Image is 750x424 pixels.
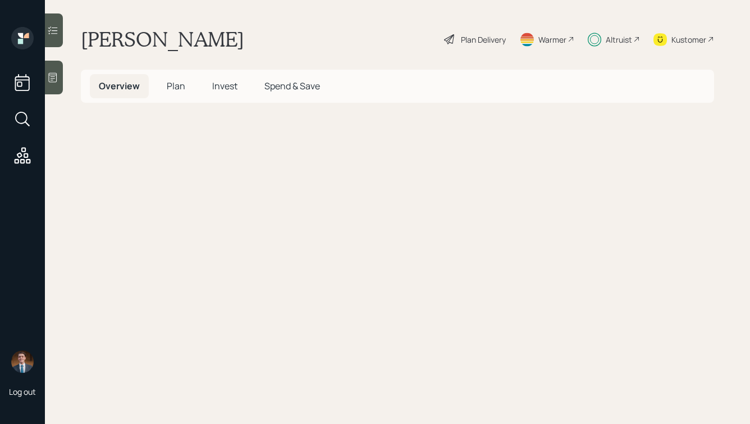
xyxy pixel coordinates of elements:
span: Overview [99,80,140,92]
span: Invest [212,80,237,92]
div: Plan Delivery [461,34,506,45]
div: Warmer [538,34,566,45]
span: Spend & Save [264,80,320,92]
h1: [PERSON_NAME] [81,27,244,52]
span: Plan [167,80,185,92]
img: hunter_neumayer.jpg [11,350,34,373]
div: Kustomer [671,34,706,45]
div: Log out [9,386,36,397]
div: Altruist [606,34,632,45]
